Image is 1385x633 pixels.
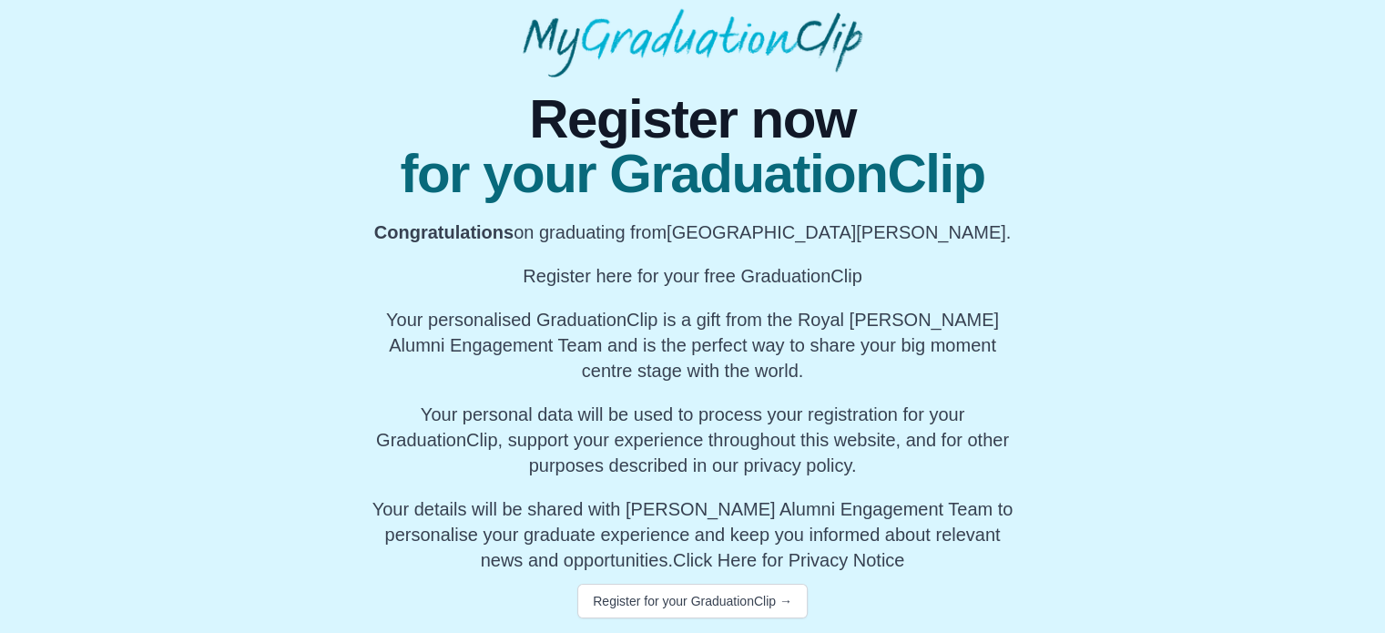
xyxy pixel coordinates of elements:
p: Your personalised GraduationClip is a gift from the Royal [PERSON_NAME] Alumni Engagement Team an... [368,307,1017,383]
span: for your GraduationClip [368,147,1017,201]
button: Register for your GraduationClip → [577,584,808,618]
b: Congratulations [374,222,514,242]
p: Your personal data will be used to process your registration for your GraduationClip, support you... [368,402,1017,478]
p: on graduating from [GEOGRAPHIC_DATA][PERSON_NAME]. [368,220,1017,245]
p: Register here for your free GraduationClip [368,263,1017,289]
span: Register now [368,92,1017,147]
a: Click Here for Privacy Notice [673,550,905,570]
span: Your details will be shared with [PERSON_NAME] Alumni Engagement Team to personalise your graduat... [372,499,1013,570]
